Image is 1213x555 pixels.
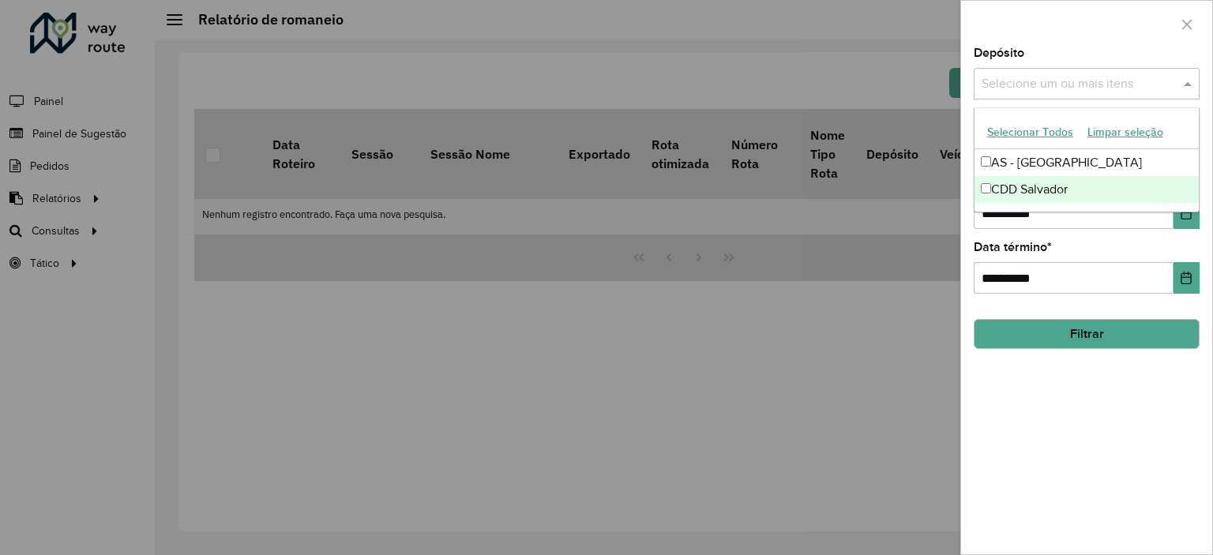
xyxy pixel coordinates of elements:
ng-dropdown-panel: Options list [974,107,1200,212]
button: Choose Date [1174,262,1200,294]
button: Filtrar [974,319,1200,349]
div: CDD Salvador [975,176,1199,203]
div: AS - [GEOGRAPHIC_DATA] [975,149,1199,176]
label: Depósito [974,43,1024,62]
button: Choose Date [1174,197,1200,229]
label: Data término [974,238,1052,257]
button: Selecionar Todos [980,120,1080,144]
button: Limpar seleção [1080,120,1170,144]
